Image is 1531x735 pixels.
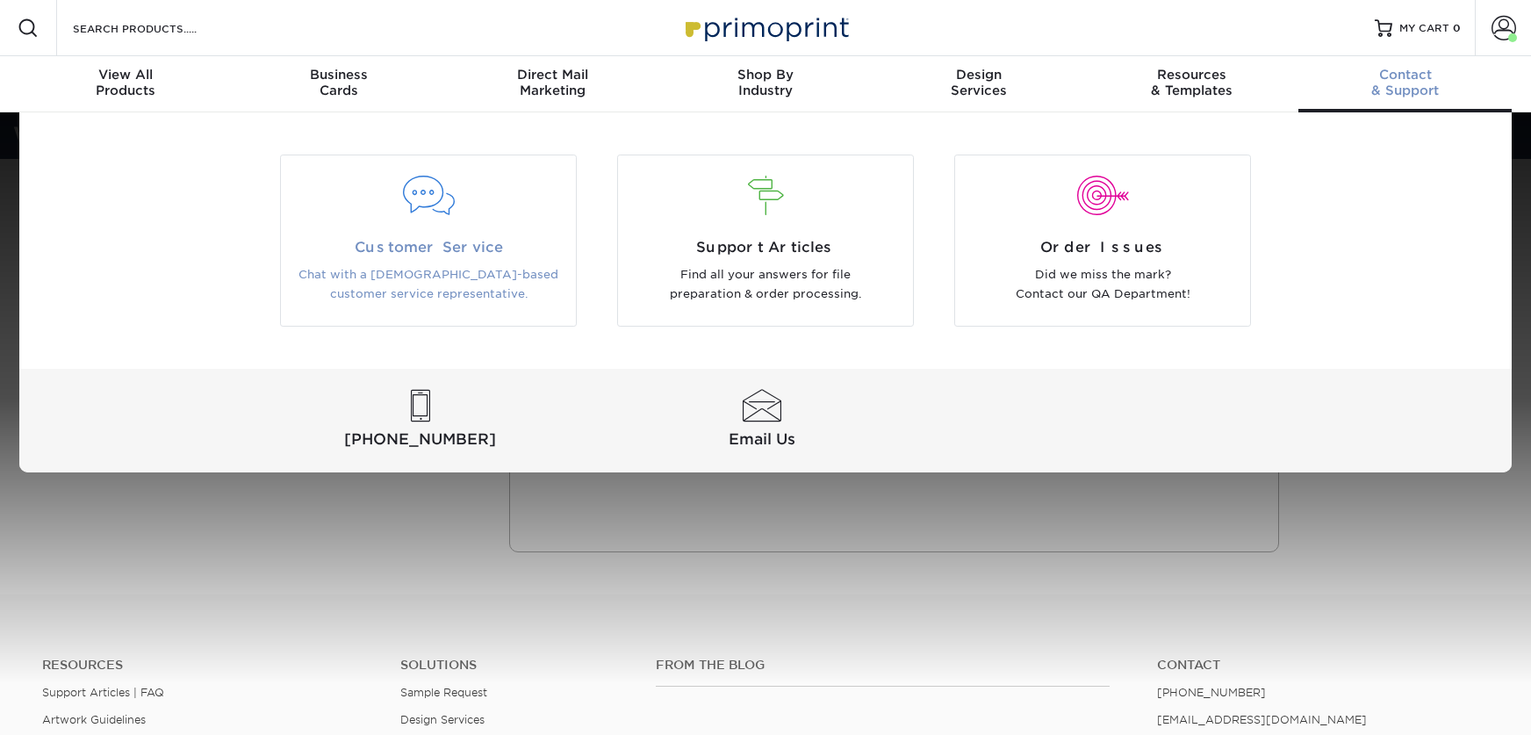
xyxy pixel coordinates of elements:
a: View AllProducts [19,56,233,112]
a: Design Services [400,713,485,726]
div: Services [872,67,1085,98]
a: [EMAIL_ADDRESS][DOMAIN_NAME] [1157,713,1367,726]
span: Order Issues [968,237,1237,258]
span: 0 [1453,22,1461,34]
div: & Templates [1085,67,1298,98]
a: Direct MailMarketing [446,56,659,112]
a: Resources& Templates [1085,56,1298,112]
span: [PHONE_NUMBER] [253,429,587,450]
span: MY CART [1399,21,1449,36]
a: [PHONE_NUMBER] [1157,686,1266,699]
span: Shop By [659,67,873,83]
a: Order Issues Did we miss the mark? Contact our QA Department! [947,155,1258,327]
p: Find all your answers for file preparation & order processing. [631,265,900,305]
div: Marketing [446,67,659,98]
a: Sample Request [400,686,487,699]
a: Email Us [594,390,929,451]
span: Customer Service [294,237,563,258]
span: Business [233,67,446,83]
div: Products [19,67,233,98]
span: Contact [1298,67,1512,83]
a: Shop ByIndustry [659,56,873,112]
span: Resources [1085,67,1298,83]
img: Primoprint [678,9,853,47]
a: BusinessCards [233,56,446,112]
a: DesignServices [872,56,1085,112]
a: Customer Service Chat with a [DEMOGRAPHIC_DATA]-based customer service representative. [273,155,584,327]
input: SEARCH PRODUCTS..... [71,18,242,39]
span: Email Us [594,429,929,450]
span: Design [872,67,1085,83]
p: Did we miss the mark? Contact our QA Department! [968,265,1237,305]
span: Support Articles [631,237,900,258]
div: Cards [233,67,446,98]
span: View All [19,67,233,83]
div: & Support [1298,67,1512,98]
span: Direct Mail [446,67,659,83]
a: Support Articles Find all your answers for file preparation & order processing. [610,155,921,327]
a: [PHONE_NUMBER] [253,390,587,451]
p: Chat with a [DEMOGRAPHIC_DATA]-based customer service representative. [294,265,563,305]
a: Contact& Support [1298,56,1512,112]
div: Industry [659,67,873,98]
